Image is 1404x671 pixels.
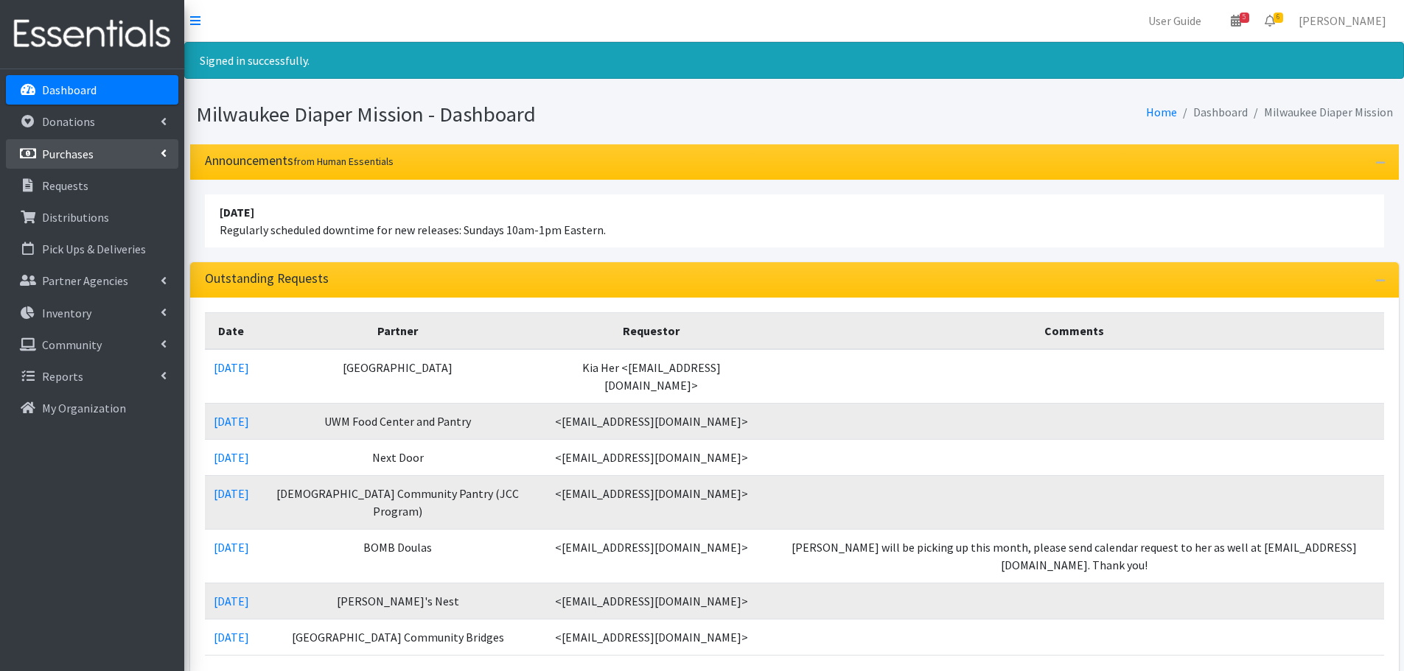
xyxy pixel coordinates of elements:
a: [PERSON_NAME] [1287,6,1398,35]
td: UWM Food Center and Pantry [258,403,539,439]
td: <[EMAIL_ADDRESS][DOMAIN_NAME]> [538,475,764,529]
p: Requests [42,178,88,193]
td: <[EMAIL_ADDRESS][DOMAIN_NAME]> [538,619,764,655]
td: Kia Her <[EMAIL_ADDRESS][DOMAIN_NAME]> [538,349,764,404]
p: Dashboard [42,82,97,97]
a: Dashboard [6,75,178,105]
a: User Guide [1136,6,1213,35]
h3: Announcements [205,153,394,169]
th: Comments [764,312,1383,349]
a: Community [6,330,178,359]
p: Purchases [42,147,94,161]
a: Purchases [6,139,178,169]
p: Partner Agencies [42,273,128,288]
a: [DATE] [214,486,249,501]
a: [DATE] [214,630,249,644]
a: [DATE] [214,594,249,608]
td: <[EMAIL_ADDRESS][DOMAIN_NAME]> [538,439,764,475]
p: Distributions [42,210,109,225]
p: Pick Ups & Deliveries [42,242,146,256]
a: Partner Agencies [6,266,178,295]
td: [GEOGRAPHIC_DATA] Community Bridges [258,619,539,655]
p: Inventory [42,306,91,320]
li: Regularly scheduled downtime for new releases: Sundays 10am-1pm Eastern. [205,194,1384,247]
a: 5 [1219,6,1253,35]
h3: Outstanding Requests [205,271,329,287]
th: Date [205,312,258,349]
a: [DATE] [214,450,249,465]
a: Requests [6,171,178,200]
a: My Organization [6,393,178,423]
div: Signed in successfully. [184,42,1404,79]
a: Pick Ups & Deliveries [6,234,178,264]
a: [DATE] [214,360,249,375]
td: [PERSON_NAME]'s Nest [258,583,539,619]
a: [DATE] [214,540,249,555]
p: Donations [42,114,95,129]
a: [DATE] [214,414,249,429]
a: 6 [1253,6,1287,35]
a: Reports [6,362,178,391]
td: [GEOGRAPHIC_DATA] [258,349,539,404]
td: <[EMAIL_ADDRESS][DOMAIN_NAME]> [538,583,764,619]
strong: [DATE] [220,205,254,219]
td: [PERSON_NAME] will be picking up this month, please send calendar request to her as well at [EMAI... [764,529,1383,583]
a: Distributions [6,203,178,232]
small: from Human Essentials [293,155,394,168]
td: [DEMOGRAPHIC_DATA] Community Pantry (JCC Program) [258,475,539,529]
td: Next Door [258,439,539,475]
li: Milwaukee Diaper Mission [1248,102,1393,123]
p: My Organization [42,401,126,415]
p: Reports [42,369,83,384]
h1: Milwaukee Diaper Mission - Dashboard [196,102,789,127]
td: BOMB Doulas [258,529,539,583]
a: Inventory [6,298,178,328]
a: Home [1146,105,1177,119]
th: Partner [258,312,539,349]
td: <[EMAIL_ADDRESS][DOMAIN_NAME]> [538,529,764,583]
td: <[EMAIL_ADDRESS][DOMAIN_NAME]> [538,403,764,439]
p: Community [42,337,102,352]
span: 6 [1274,13,1283,23]
span: 5 [1240,13,1249,23]
img: HumanEssentials [6,10,178,59]
th: Requestor [538,312,764,349]
li: Dashboard [1177,102,1248,123]
a: Donations [6,107,178,136]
